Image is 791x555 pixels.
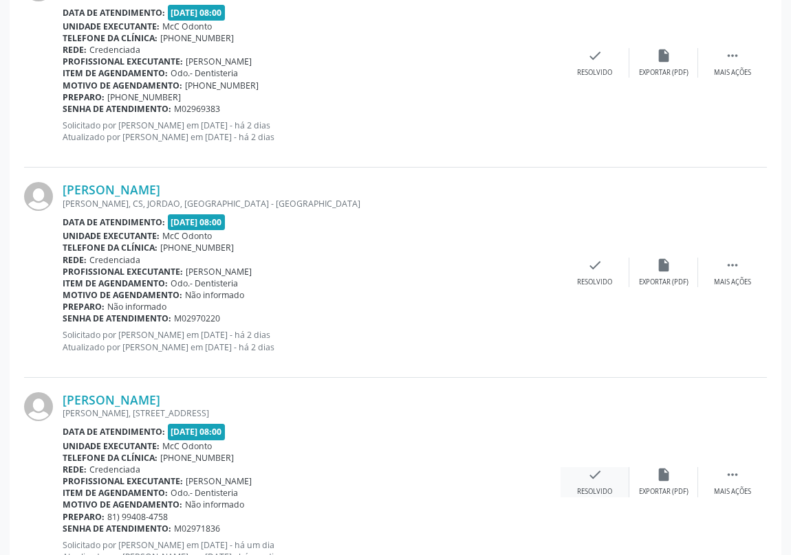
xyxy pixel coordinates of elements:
[577,68,612,78] div: Resolvido
[63,32,158,44] b: Telefone da clínica:
[63,21,160,32] b: Unidade executante:
[63,523,171,534] b: Senha de atendimento:
[162,21,212,32] span: McC Odonto
[587,258,603,273] i: check
[63,120,561,143] p: Solicitado por [PERSON_NAME] em [DATE] - há 2 dias Atualizado por [PERSON_NAME] em [DATE] - há 2 ...
[63,216,165,228] b: Data de atendimento:
[63,392,160,407] a: [PERSON_NAME]
[89,44,140,56] span: Credenciada
[174,313,220,324] span: M02970220
[107,301,166,313] span: Não informado
[160,32,234,44] span: [PHONE_NUMBER]
[63,440,160,452] b: Unidade executante:
[725,48,740,63] i: 
[160,242,234,253] span: [PHONE_NUMBER]
[171,277,238,289] span: Odo.- Dentisteria
[639,68,689,78] div: Exportar (PDF)
[587,467,603,482] i: check
[63,499,182,510] b: Motivo de agendamento:
[63,329,561,352] p: Solicitado por [PERSON_NAME] em [DATE] - há 2 dias Atualizado por [PERSON_NAME] em [DATE] - há 2 ...
[63,266,183,277] b: Profissional executante:
[63,80,182,91] b: Motivo de agendamento:
[168,214,226,230] span: [DATE] 08:00
[107,91,181,103] span: [PHONE_NUMBER]
[186,475,252,487] span: [PERSON_NAME]
[63,511,105,523] b: Preparo:
[171,487,238,499] span: Odo.- Dentisteria
[725,258,740,273] i: 
[174,523,220,534] span: M02971836
[63,67,168,79] b: Item de agendamento:
[63,242,158,253] b: Telefone da clínica:
[656,467,671,482] i: insert_drive_file
[185,289,244,301] span: Não informado
[656,258,671,273] i: insert_drive_file
[168,5,226,21] span: [DATE] 08:00
[63,230,160,242] b: Unidade executante:
[63,407,561,419] div: [PERSON_NAME], [STREET_ADDRESS]
[63,452,158,464] b: Telefone da clínica:
[714,487,751,497] div: Mais ações
[107,511,168,523] span: 81) 99408-4758
[186,56,252,67] span: [PERSON_NAME]
[639,277,689,287] div: Exportar (PDF)
[63,198,561,209] div: [PERSON_NAME], CS, JORDAO, [GEOGRAPHIC_DATA] - [GEOGRAPHIC_DATA]
[714,68,751,78] div: Mais ações
[63,44,87,56] b: Rede:
[656,48,671,63] i: insert_drive_file
[63,487,168,499] b: Item de agendamento:
[63,289,182,301] b: Motivo de agendamento:
[577,277,612,287] div: Resolvido
[63,182,160,197] a: [PERSON_NAME]
[63,277,168,289] b: Item de agendamento:
[89,464,140,475] span: Credenciada
[174,103,220,115] span: M02969383
[89,254,140,266] span: Credenciada
[185,80,259,91] span: [PHONE_NUMBER]
[63,475,183,487] b: Profissional executante:
[171,67,238,79] span: Odo.- Dentisteria
[162,440,212,452] span: McC Odonto
[63,254,87,266] b: Rede:
[162,230,212,242] span: McC Odonto
[63,313,171,324] b: Senha de atendimento:
[63,426,165,438] b: Data de atendimento:
[185,499,244,510] span: Não informado
[63,103,171,115] b: Senha de atendimento:
[63,301,105,313] b: Preparo:
[168,424,226,440] span: [DATE] 08:00
[160,452,234,464] span: [PHONE_NUMBER]
[63,56,183,67] b: Profissional executante:
[714,277,751,287] div: Mais ações
[24,392,53,421] img: img
[24,182,53,211] img: img
[577,487,612,497] div: Resolvido
[63,91,105,103] b: Preparo:
[725,467,740,482] i: 
[63,7,165,19] b: Data de atendimento:
[587,48,603,63] i: check
[186,266,252,277] span: [PERSON_NAME]
[63,464,87,475] b: Rede:
[639,487,689,497] div: Exportar (PDF)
